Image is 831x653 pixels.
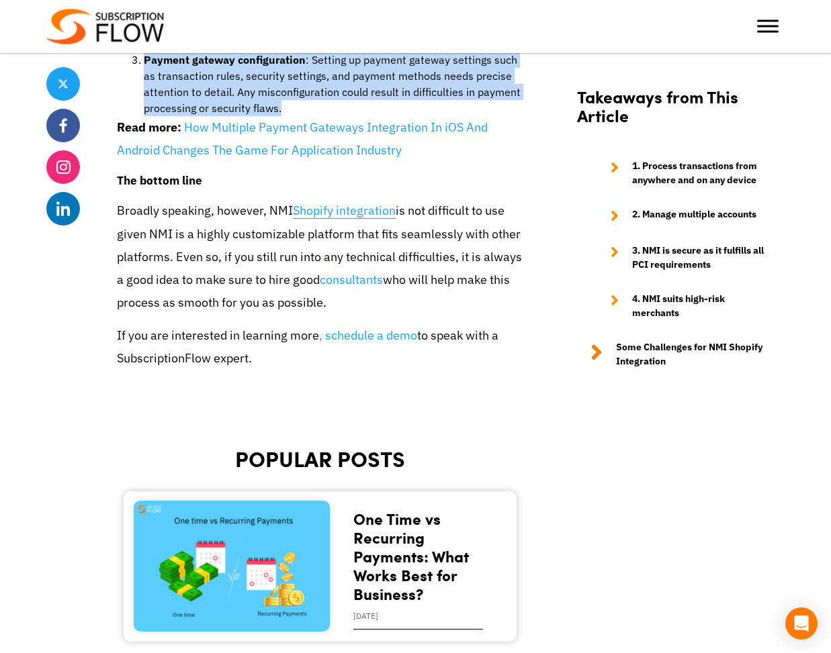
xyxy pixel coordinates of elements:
h2: POPULAR POSTS [117,446,523,471]
strong: Some Challenges for NMI Shopify Integration [616,340,772,368]
strong: 1. Process transactions from anywhere and on any device [632,159,772,187]
p: If you are interested in learning more to speak with a SubscriptionFlow expert. [117,324,523,370]
strong: 2. Manage multiple accounts [632,207,756,223]
a: 2. Manage multiple accounts [597,207,772,223]
strong: The bottom line [117,172,202,188]
div: Open Intercom Messenger [785,607,818,640]
a: 3. NMI is secure as it fulfills all PCI requirements [597,244,772,272]
img: one-time-vs-recurring-payments [134,501,331,632]
strong: Read more: [117,119,181,135]
div: [DATE] [353,603,483,630]
a: consultants [320,272,383,287]
a: How Multiple Payment Gateways Integration In iOS And Android Changes The Game For Application Ind... [117,119,488,158]
strong: 4. NMI suits high-risk merchants [632,292,772,320]
p: Broadly speaking, however, NMI is not difficult to use given NMI is a highly customizable platfor... [117,199,523,314]
a: One Time vs Recurring Payments: What Works Best for Business? [353,507,469,605]
a: Shopify integration [293,203,396,219]
a: Some Challenges for NMI Shopify Integration [577,340,772,368]
img: Subscriptionflow [46,9,164,44]
h2: Takeaways from This Article [577,87,772,139]
a: schedule a demo [325,328,417,343]
a: , [319,328,322,343]
strong: 3. NMI is secure as it fulfills all PCI requirements [632,244,772,272]
strong: Payment gateway configuration [144,53,306,66]
a: 4. NMI suits high-risk merchants [597,292,772,320]
li: : Setting up payment gateway settings such as transaction rules, security settings, and payment m... [144,52,523,116]
button: Toggle Menu [757,20,779,33]
a: 1. Process transactions from anywhere and on any device [597,159,772,187]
